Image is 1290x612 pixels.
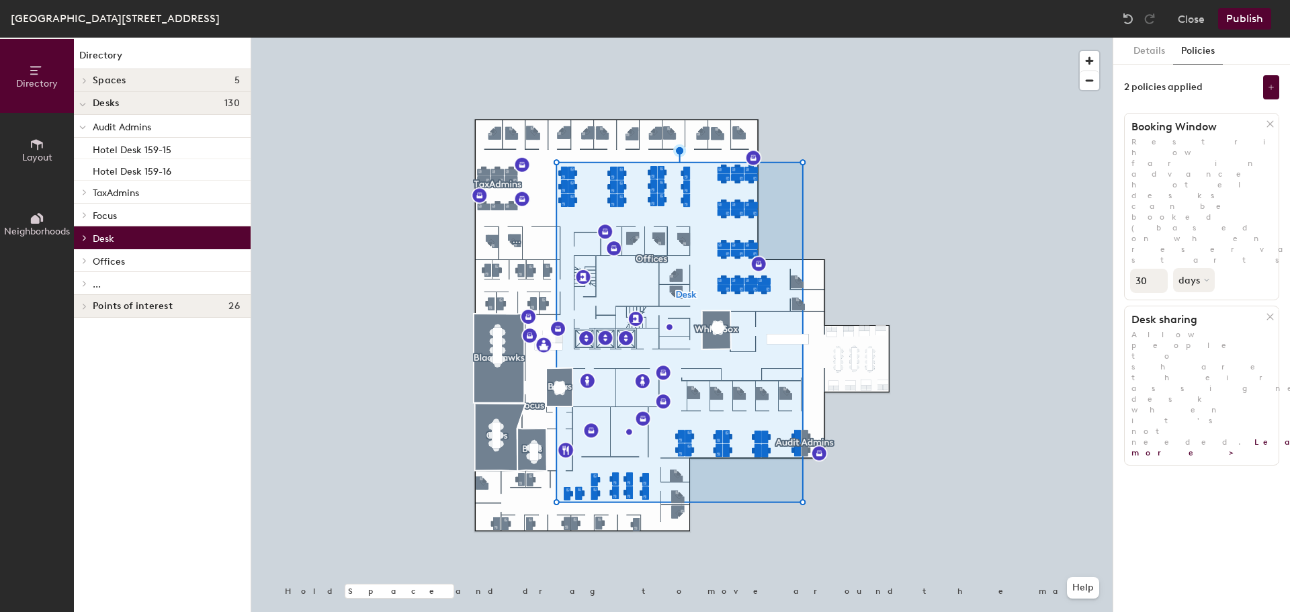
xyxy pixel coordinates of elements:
div: [GEOGRAPHIC_DATA][STREET_ADDRESS] [11,10,220,27]
button: Policies [1173,38,1223,65]
img: Redo [1143,12,1156,26]
span: Layout [22,152,52,163]
button: Details [1125,38,1173,65]
h1: Booking Window [1125,120,1266,134]
span: Points of interest [93,301,173,312]
button: days [1173,268,1215,292]
p: Hotel Desk 159-16 [93,162,171,177]
button: Close [1178,8,1205,30]
h1: Directory [74,48,251,69]
span: TaxAdmins [93,187,139,199]
span: 26 [228,301,240,312]
button: Help [1067,577,1099,599]
h1: Desk sharing [1125,313,1266,326]
span: Focus [93,210,117,222]
div: 2 policies applied [1124,82,1203,93]
p: Restrict how far in advance hotel desks can be booked (based on when reservation starts). [1125,136,1279,265]
span: Directory [16,78,58,89]
span: ... [93,279,101,290]
span: Neighborhoods [4,226,70,237]
span: Spaces [93,75,126,86]
span: Desk [93,233,114,245]
span: Offices [93,256,125,267]
span: 130 [224,98,240,109]
p: Hotel Desk 159-15 [93,140,171,156]
span: 5 [234,75,240,86]
span: Audit Admins [93,122,151,133]
button: Publish [1218,8,1271,30]
span: Desks [93,98,119,109]
img: Undo [1121,12,1135,26]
